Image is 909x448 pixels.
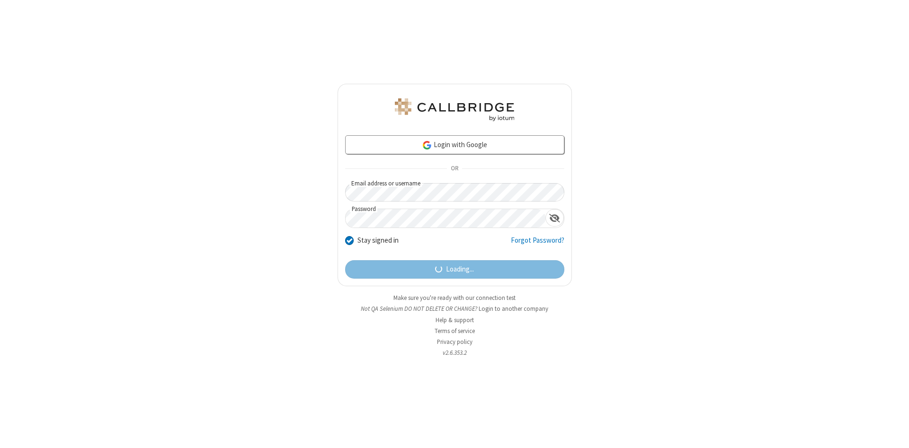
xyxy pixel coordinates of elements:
a: Privacy policy [437,338,472,346]
a: Login with Google [345,135,564,154]
a: Forgot Password? [511,235,564,253]
img: QA Selenium DO NOT DELETE OR CHANGE [393,98,516,121]
li: Not QA Selenium DO NOT DELETE OR CHANGE? [338,304,572,313]
span: Loading... [446,264,474,275]
button: Loading... [345,260,564,279]
button: Login to another company [479,304,548,313]
a: Terms of service [435,327,475,335]
li: v2.6.353.2 [338,348,572,357]
div: Show password [545,209,564,227]
a: Make sure you're ready with our connection test [393,294,516,302]
a: Help & support [436,316,474,324]
input: Password [346,209,545,228]
label: Stay signed in [357,235,399,246]
img: google-icon.png [422,140,432,150]
span: OR [447,162,462,176]
input: Email address or username [345,183,564,202]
